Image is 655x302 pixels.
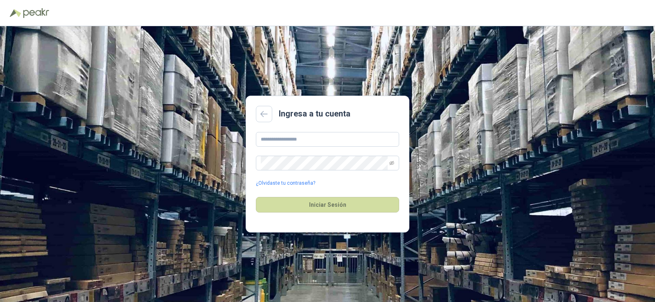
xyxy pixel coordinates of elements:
img: Peakr [23,8,49,18]
h2: Ingresa a tu cuenta [279,107,350,120]
span: eye-invisible [389,161,394,166]
img: Logo [10,9,21,17]
button: Iniciar Sesión [256,197,399,213]
a: ¿Olvidaste tu contraseña? [256,179,315,187]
